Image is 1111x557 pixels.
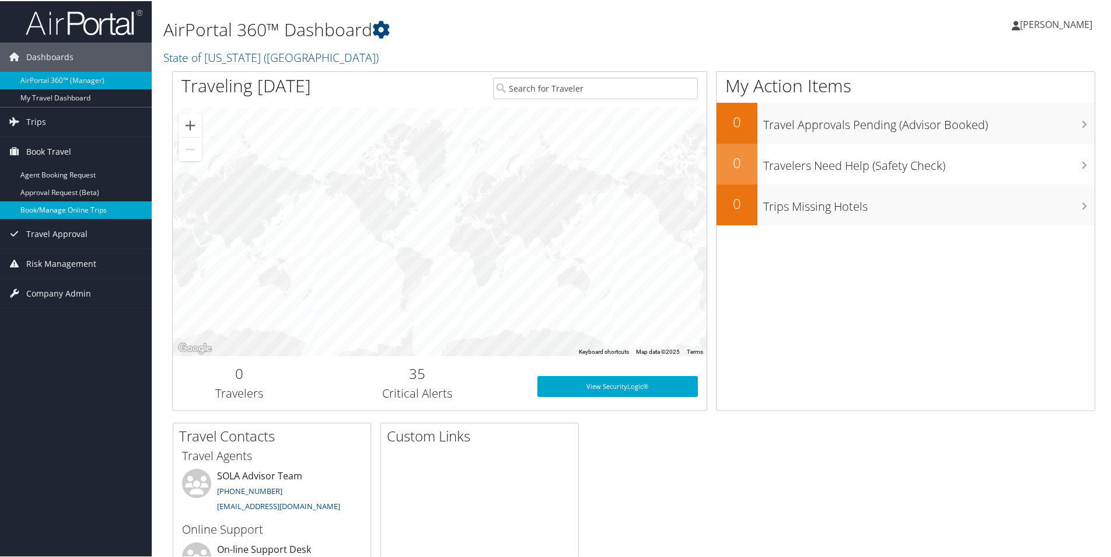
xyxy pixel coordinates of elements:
h1: AirPortal 360™ Dashboard [163,16,791,41]
h2: Custom Links [387,425,578,445]
a: [PERSON_NAME] [1012,6,1104,41]
img: Google [176,340,214,355]
h3: Critical Alerts [315,384,520,401]
h2: 35 [315,363,520,382]
span: Dashboards [26,41,74,71]
h2: 0 [717,111,757,131]
a: 0Travelers Need Help (Safety Check) [717,142,1095,183]
a: State of [US_STATE] ([GEOGRAPHIC_DATA]) [163,48,382,64]
h3: Travelers Need Help (Safety Check) [763,151,1095,173]
li: SOLA Advisor Team [176,468,368,516]
h2: 0 [717,193,757,213]
button: Keyboard shortcuts [579,347,629,355]
span: Travel Approval [26,218,88,248]
a: [PHONE_NUMBER] [217,485,282,495]
a: View SecurityLogic® [537,375,698,396]
a: 0Travel Approvals Pending (Advisor Booked) [717,102,1095,142]
a: 0Trips Missing Hotels [717,183,1095,224]
img: airportal-logo.png [26,8,142,35]
h3: Travel Agents [182,447,362,463]
a: Terms (opens in new tab) [687,347,703,354]
span: [PERSON_NAME] [1020,17,1092,30]
h3: Online Support [182,520,362,537]
h3: Travelers [181,384,298,401]
h1: My Action Items [717,72,1095,97]
h3: Travel Approvals Pending (Advisor Booked) [763,110,1095,132]
h2: 0 [717,152,757,172]
a: [EMAIL_ADDRESS][DOMAIN_NAME] [217,500,340,510]
span: Risk Management [26,248,96,277]
a: Open this area in Google Maps (opens a new window) [176,340,214,355]
button: Zoom in [179,113,202,136]
span: Trips [26,106,46,135]
h2: Travel Contacts [179,425,371,445]
h2: 0 [181,363,298,382]
span: Book Travel [26,136,71,165]
input: Search for Traveler [493,76,698,98]
span: Company Admin [26,278,91,307]
button: Zoom out [179,137,202,160]
h3: Trips Missing Hotels [763,192,1095,214]
span: Map data ©2025 [636,347,680,354]
h1: Traveling [DATE] [181,72,311,97]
